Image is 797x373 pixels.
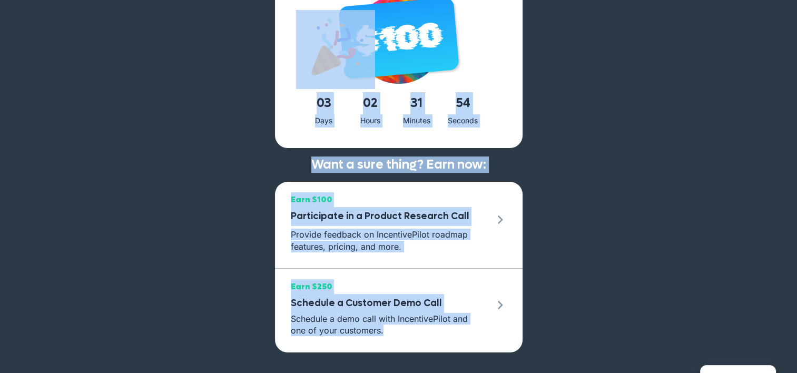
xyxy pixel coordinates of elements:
[291,207,489,226] h3: Participate in a Product Research Call
[291,192,489,207] span: Earn $100
[442,92,484,114] span: 54
[396,114,438,127] div: Minutes
[291,229,489,252] p: Provide feedback on IncentivePilot roadmap features, pricing, and more.
[396,92,438,114] span: 31
[349,114,391,127] div: Hours
[349,92,391,114] span: 02
[303,114,345,127] div: Days
[303,92,345,114] span: 03
[291,294,484,313] h3: Schedule a Customer Demo Call
[275,182,523,268] a: Earn $100 Participate in a Product Research Call Provide feedback on IncentivePilot roadmap featu...
[442,114,484,127] div: Seconds
[286,159,512,171] h2: Want a sure thing? Earn now:
[291,313,484,337] p: Schedule a demo call with IncentivePilot and one of your customers.
[275,268,523,352] a: Earn $250 Schedule a Customer Demo Call Schedule a demo call with IncentivePilot and one of your ...
[296,10,375,89] img: giphy (1)
[291,279,484,294] span: Earn $250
